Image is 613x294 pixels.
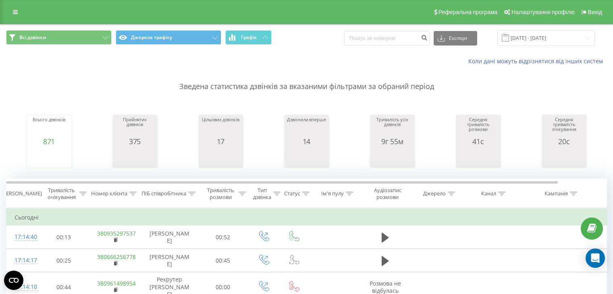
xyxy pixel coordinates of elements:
[287,137,326,145] div: 14
[588,9,602,15] span: Вихід
[438,9,498,15] span: Реферальна програма
[115,137,155,145] div: 375
[544,137,584,145] div: 20с
[372,137,413,145] div: 9г 55м
[202,117,239,137] div: Цільових дзвінків
[97,280,136,287] a: 380961498954
[141,190,186,197] div: ПІБ співробітника
[39,249,89,272] td: 00:25
[15,229,31,245] div: 17:14:40
[423,190,446,197] div: Джерело
[198,226,248,249] td: 00:52
[97,230,136,237] a: 380935297537
[225,30,272,45] button: Графік
[15,253,31,268] div: 17:14:17
[6,30,112,45] button: Всі дзвінки
[458,117,499,137] div: Середня тривалість розмови
[241,35,257,40] span: Графік
[19,34,46,41] span: Всі дзвінки
[39,226,89,249] td: 00:13
[544,190,568,197] div: Кампанія
[372,117,413,137] div: Тривалість усіх дзвінків
[141,226,198,249] td: [PERSON_NAME]
[33,117,65,137] div: Всього дзвінків
[468,57,607,65] a: Коли дані можуть відрізнятися вiд інших систем
[253,187,271,201] div: Тип дзвінка
[202,137,239,145] div: 17
[46,187,77,201] div: Тривалість очікування
[284,190,300,197] div: Статус
[544,117,584,137] div: Середня тривалість очікування
[321,190,344,197] div: Ім'я пулу
[6,65,607,92] p: Зведена статистика дзвінків за вказаними фільтрами за обраний період
[4,271,23,290] button: Open CMP widget
[205,187,237,201] div: Тривалість розмови
[115,117,155,137] div: Прийнятих дзвінків
[91,190,127,197] div: Номер клієнта
[141,249,198,272] td: [PERSON_NAME]
[344,31,430,46] input: Пошук за номером
[586,248,605,268] div: Open Intercom Messenger
[434,31,477,46] button: Експорт
[481,190,496,197] div: Канал
[97,253,136,261] a: 380666256778
[33,137,65,145] div: 871
[116,30,221,45] button: Джерела трафіку
[287,117,326,137] div: Дзвонили вперше
[198,249,248,272] td: 00:45
[458,137,499,145] div: 41с
[511,9,574,15] span: Налаштування профілю
[368,187,407,201] div: Аудіозапис розмови
[1,190,42,197] div: [PERSON_NAME]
